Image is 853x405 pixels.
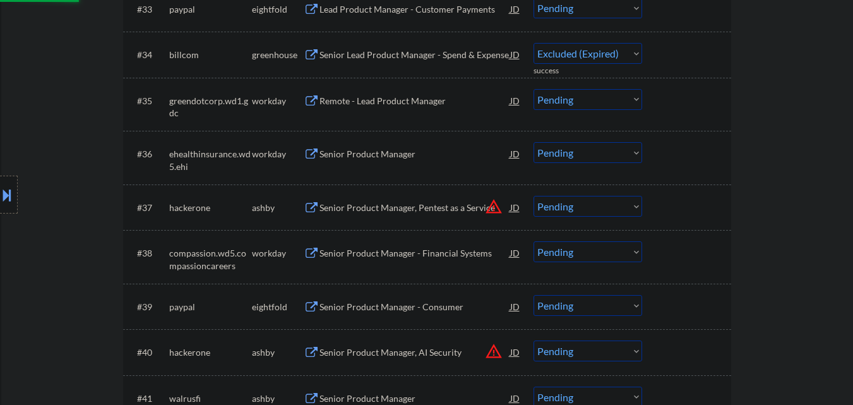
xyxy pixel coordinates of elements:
[137,346,159,359] div: #40
[534,66,584,76] div: success
[252,247,304,260] div: workday
[319,3,510,16] div: Lead Product Manager - Customer Payments
[137,3,159,16] div: #33
[137,49,159,61] div: #34
[485,342,503,360] button: warning_amber
[169,392,252,405] div: walrusfi
[485,198,503,215] button: warning_amber
[252,301,304,313] div: eightfold
[509,341,522,363] div: JD
[252,392,304,405] div: ashby
[252,3,304,16] div: eightfold
[252,95,304,107] div: workday
[319,95,510,107] div: Remote - Lead Product Manager
[509,43,522,66] div: JD
[137,392,159,405] div: #41
[319,247,510,260] div: Senior Product Manager - Financial Systems
[319,346,510,359] div: Senior Product Manager, AI Security
[319,301,510,313] div: Senior Product Manager - Consumer
[509,142,522,165] div: JD
[509,89,522,112] div: JD
[252,202,304,214] div: ashby
[509,295,522,318] div: JD
[252,49,304,61] div: greenhouse
[169,346,252,359] div: hackerone
[509,241,522,264] div: JD
[319,49,510,61] div: Senior Lead Product Manager - Spend & Expense
[319,202,510,214] div: Senior Product Manager, Pentest as a Service
[169,3,252,16] div: paypal
[169,49,252,61] div: billcom
[509,196,522,219] div: JD
[252,346,304,359] div: ashby
[319,148,510,160] div: Senior Product Manager
[319,392,510,405] div: Senior Product Manager
[252,148,304,160] div: workday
